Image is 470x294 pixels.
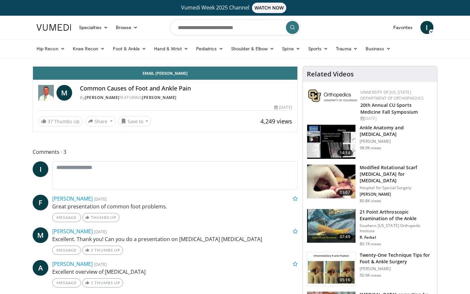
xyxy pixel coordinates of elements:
[94,229,107,235] small: [DATE]
[52,228,93,235] a: [PERSON_NAME]
[304,42,332,55] a: Sports
[33,148,298,156] span: Comments 3
[82,246,123,255] a: 2 Thumbs Up
[33,161,48,177] a: I
[360,252,433,265] h3: Twenty-One Technique Tips for Foot & Ankle Surgery
[52,260,93,268] a: [PERSON_NAME]
[332,42,362,55] a: Trauma
[38,116,83,126] a: 37 Thumbs Up
[52,203,298,210] p: Great presentation of common foot problems.
[52,195,93,202] a: [PERSON_NAME]
[91,248,93,253] span: 2
[360,266,433,271] p: [PERSON_NAME]
[80,95,292,101] div: By FEATURING
[307,165,355,199] img: Scarf_Osteotomy_100005158_3.jpg.150x105_q85_crop-smart_upscale.jpg
[109,42,150,55] a: Foot & Ankle
[307,252,355,286] img: 6702e58c-22b3-47ce-9497-b1c0ae175c4c.150x105_q85_crop-smart_upscale.jpg
[33,195,48,210] a: F
[85,95,119,100] a: [PERSON_NAME]
[389,21,416,34] a: Favorites
[52,213,81,222] a: Message
[360,198,381,204] p: 80.8K views
[360,209,433,222] h3: 21 Point Arthroscopic Examination of the Ankle
[227,42,278,55] a: Shoulder & Elbow
[337,150,353,156] span: 14:14
[112,21,142,34] a: Browse
[82,213,119,222] a: Thumbs Up
[48,118,53,124] span: 37
[307,164,433,204] a: 03:07 Modified Rotational Scarf [MEDICAL_DATA] for [MEDICAL_DATA] Hospital for Special Surgery [P...
[37,24,71,31] img: VuMedi Logo
[360,164,433,184] h3: Modified Rotational Scarf [MEDICAL_DATA] for [MEDICAL_DATA]
[362,42,395,55] a: Business
[274,105,292,110] div: [DATE]
[307,252,433,286] a: 05:16 Twenty-One Technique Tips for Foot & Ankle Surgery [PERSON_NAME] 50.9K views
[337,189,353,196] span: 03:07
[38,3,432,13] a: Vumedi Week 2025 ChannelWATCH NOW
[150,42,192,55] a: Hand & Wrist
[52,246,81,255] a: Message
[252,3,287,13] span: WATCH NOW
[52,235,298,243] p: Excellent. Thank you! Can you do a presentation on [MEDICAL_DATA] [MEDICAL_DATA]
[33,66,297,67] video-js: Video Player
[360,273,381,278] p: 50.9K views
[56,85,72,101] a: M
[360,116,432,122] div: [DATE]
[360,139,433,144] p: [PERSON_NAME]
[360,192,433,197] p: [PERSON_NAME]
[94,261,107,267] small: [DATE]
[337,277,353,283] span: 05:16
[33,67,297,80] a: Email [PERSON_NAME]
[278,42,304,55] a: Spine
[52,268,298,276] p: Excellent overview of [MEDICAL_DATA]
[170,20,300,35] input: Search topics, interventions
[85,116,116,126] button: Share
[360,124,433,138] h3: Ankle Anatomy and [MEDICAL_DATA]
[69,42,109,55] a: Knee Recon
[75,21,112,34] a: Specialties
[33,260,48,276] a: A
[307,125,355,159] img: d079e22e-f623-40f6-8657-94e85635e1da.150x105_q85_crop-smart_upscale.jpg
[307,209,433,247] a: 07:49 21 Point Arthroscopic Examination of the Ankle Southern [US_STATE] Orthopedic Institute R. ...
[82,278,123,287] a: 1 Thumbs Up
[94,196,107,202] small: [DATE]
[80,85,292,92] h4: Common Causes of Foot and Ankle Pain
[307,209,355,243] img: d2937c76-94b7-4d20-9de4-1c4e4a17f51d.150x105_q85_crop-smart_upscale.jpg
[360,90,424,101] a: University of [US_STATE] Department of Orthopaedics
[91,280,93,285] span: 1
[360,241,381,247] p: 80.1K views
[118,116,151,126] button: Save to
[360,102,418,115] a: 20th Annual CU Sports Medicine Fall Symposium
[337,234,353,240] span: 07:49
[33,42,69,55] a: Hip Recon
[420,21,433,34] a: I
[307,70,354,78] h4: Related Videos
[308,90,357,102] img: 355603a8-37da-49b6-856f-e00d7e9307d3.png.150x105_q85_autocrop_double_scale_upscale_version-0.2.png
[142,95,177,100] a: [PERSON_NAME]
[260,117,292,125] span: 4,249 views
[52,278,81,287] a: Message
[38,85,54,101] img: Dr. Matthew Carroll
[360,235,433,240] p: R. Ferkel
[360,185,433,190] p: Hospital for Special Surgery
[192,42,227,55] a: Pediatrics
[307,124,433,159] a: 14:14 Ankle Anatomy and [MEDICAL_DATA] [PERSON_NAME] 98.9K views
[360,223,433,234] p: Southern [US_STATE] Orthopedic Institute
[360,145,381,151] p: 98.9K views
[33,227,48,243] a: M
